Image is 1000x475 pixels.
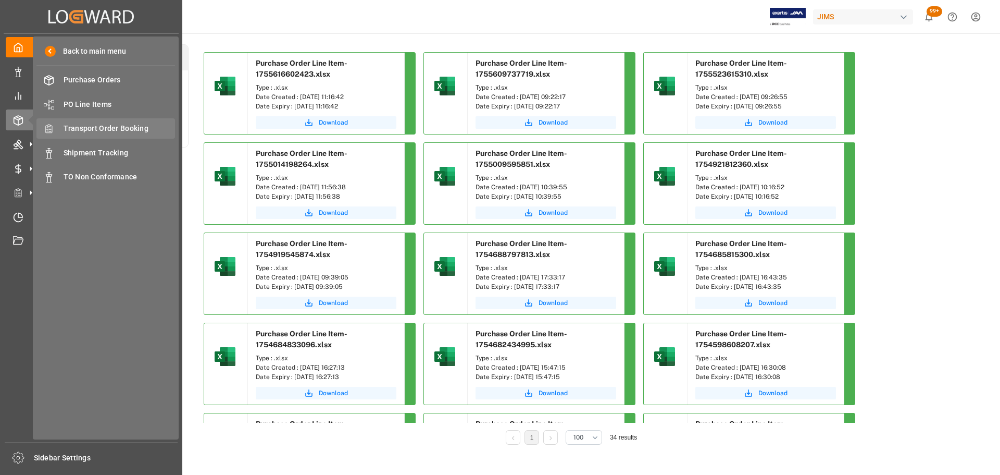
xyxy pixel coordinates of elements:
[256,363,396,372] div: Date Created : [DATE] 16:27:13
[6,37,177,57] a: My Cockpit
[476,363,616,372] div: Date Created : [DATE] 15:47:15
[476,282,616,291] div: Date Expiry : [DATE] 17:33:17
[6,86,177,106] a: My Reports
[36,118,175,139] a: Transport Order Booking
[256,297,396,309] button: Download
[432,74,457,99] img: microsoft-excel-2019--v1.png
[695,116,836,129] button: Download
[813,9,913,25] div: JIMS
[256,182,396,192] div: Date Created : [DATE] 11:56:38
[652,344,677,369] img: microsoft-excel-2019--v1.png
[476,273,616,282] div: Date Created : [DATE] 17:33:17
[758,298,787,308] span: Download
[695,363,836,372] div: Date Created : [DATE] 16:30:08
[695,92,836,102] div: Date Created : [DATE] 09:26:55
[432,254,457,279] img: microsoft-excel-2019--v1.png
[695,206,836,219] button: Download
[476,192,616,201] div: Date Expiry : [DATE] 10:39:55
[319,388,348,398] span: Download
[695,83,836,92] div: Type : .xlsx
[256,59,347,78] span: Purchase Order Line Item-1755616602423.xlsx
[476,59,567,78] span: Purchase Order Line Item-1755609737719.xlsx
[476,297,616,309] button: Download
[539,298,568,308] span: Download
[530,434,534,442] a: 1
[6,61,177,81] a: Data Management
[695,263,836,273] div: Type : .xlsx
[319,298,348,308] span: Download
[432,164,457,189] img: microsoft-excel-2019--v1.png
[256,116,396,129] button: Download
[256,354,396,363] div: Type : .xlsx
[695,273,836,282] div: Date Created : [DATE] 16:43:35
[476,263,616,273] div: Type : .xlsx
[256,239,347,259] span: Purchase Order Line Item-1754919545874.xlsx
[476,182,616,192] div: Date Created : [DATE] 10:39:55
[256,330,347,349] span: Purchase Order Line Item-1754684833096.xlsx
[476,83,616,92] div: Type : .xlsx
[36,94,175,114] a: PO Line Items
[476,239,567,259] span: Purchase Order Line Item-1754688797813.xlsx
[476,206,616,219] button: Download
[539,388,568,398] span: Download
[6,206,177,227] a: Timeslot Management V2
[695,420,787,439] span: Purchase Order Line Item-1754399698495.xlsx
[256,282,396,291] div: Date Expiry : [DATE] 09:39:05
[256,420,347,439] span: Purchase Order Line Item-1754422121634.xlsx
[256,273,396,282] div: Date Created : [DATE] 09:39:05
[695,354,836,363] div: Type : .xlsx
[476,102,616,111] div: Date Expiry : [DATE] 09:22:17
[610,434,637,441] span: 34 results
[476,354,616,363] div: Type : .xlsx
[34,453,178,464] span: Sidebar Settings
[758,118,787,127] span: Download
[476,372,616,382] div: Date Expiry : [DATE] 15:47:15
[652,74,677,99] img: microsoft-excel-2019--v1.png
[213,254,238,279] img: microsoft-excel-2019--v1.png
[543,430,558,445] li: Next Page
[506,430,520,445] li: Previous Page
[476,92,616,102] div: Date Created : [DATE] 09:22:17
[36,70,175,90] a: Purchase Orders
[56,46,126,57] span: Back to main menu
[695,239,787,259] span: Purchase Order Line Item-1754685815300.xlsx
[813,7,917,27] button: JIMS
[758,388,787,398] span: Download
[695,102,836,111] div: Date Expiry : [DATE] 09:26:55
[539,208,568,217] span: Download
[476,330,567,349] span: Purchase Order Line Item-1754682434995.xlsx
[64,123,176,134] span: Transport Order Booking
[213,74,238,99] img: microsoft-excel-2019--v1.png
[695,297,836,309] button: Download
[319,118,348,127] span: Download
[256,206,396,219] button: Download
[695,182,836,192] div: Date Created : [DATE] 10:16:52
[917,5,941,29] button: show 100 new notifications
[432,344,457,369] img: microsoft-excel-2019--v1.png
[695,59,787,78] span: Purchase Order Line Item-1755523615310.xlsx
[36,167,175,187] a: TO Non Conformance
[64,99,176,110] span: PO Line Items
[476,116,616,129] button: Download
[256,173,396,182] div: Type : .xlsx
[213,164,238,189] img: microsoft-excel-2019--v1.png
[256,102,396,111] div: Date Expiry : [DATE] 11:16:42
[695,330,787,349] span: Purchase Order Line Item-1754598608207.xlsx
[770,8,806,26] img: Exertis%20JAM%20-%20Email%20Logo.jpg_1722504956.jpg
[256,83,396,92] div: Type : .xlsx
[256,387,396,399] button: Download
[476,387,616,399] button: Download
[213,344,238,369] img: microsoft-excel-2019--v1.png
[64,75,176,86] span: Purchase Orders
[695,387,836,399] button: Download
[476,149,567,168] span: Purchase Order Line Item-1755009595851.xlsx
[573,433,583,442] span: 100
